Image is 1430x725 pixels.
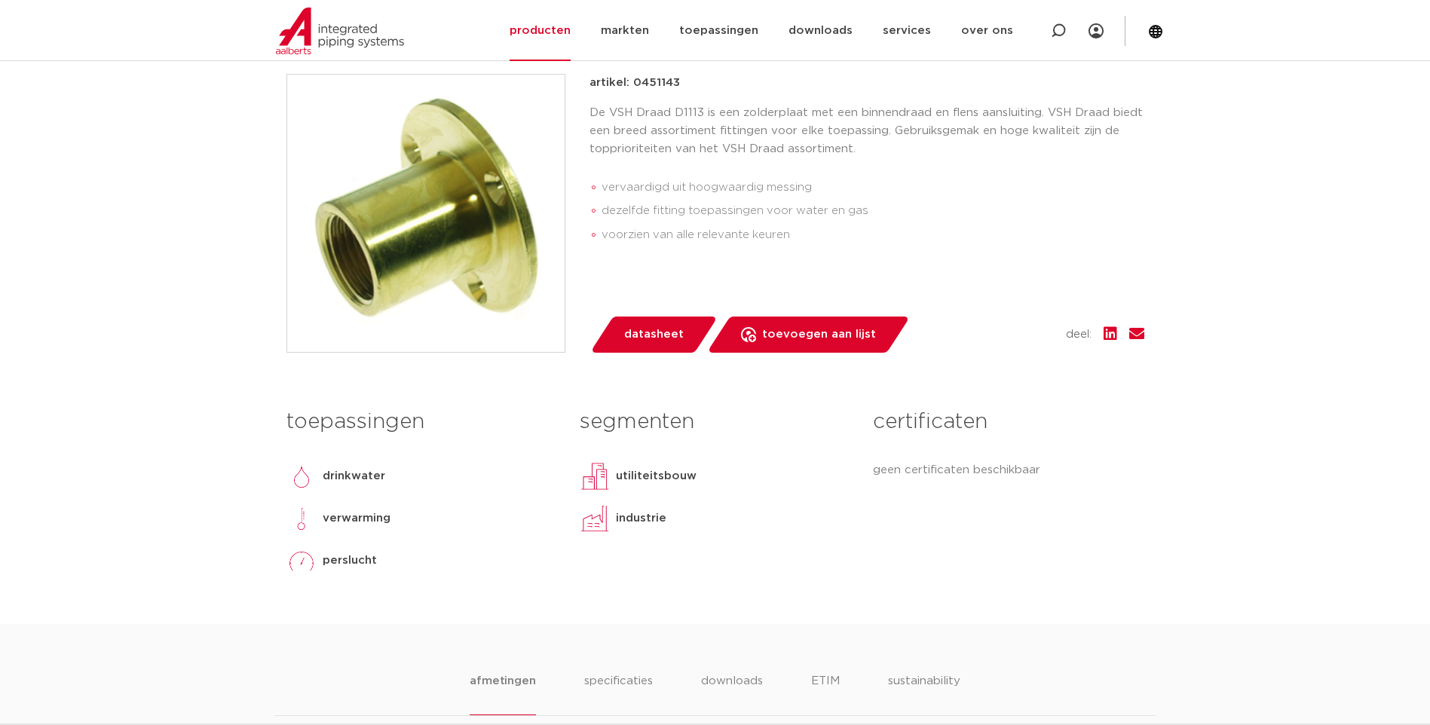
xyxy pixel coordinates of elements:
[287,75,565,352] img: Product Image for VSH Draad zolderplaat F G1/2"
[602,223,1144,247] li: voorzien van alle relevante keuren
[323,467,385,485] p: drinkwater
[580,407,850,437] h3: segmenten
[580,503,610,534] img: industrie
[286,503,317,534] img: verwarming
[470,672,535,715] li: afmetingen
[286,461,317,491] img: drinkwater
[873,407,1144,437] h3: certificaten
[323,552,377,570] p: perslucht
[602,176,1144,200] li: vervaardigd uit hoogwaardig messing
[616,509,666,528] p: industrie
[589,104,1144,158] p: De VSH Draad D1113 is een zolderplaat met een binnendraad en flens aansluiting. VSH Draad biedt e...
[701,672,763,715] li: downloads
[811,672,840,715] li: ETIM
[286,407,557,437] h3: toepassingen
[888,672,960,715] li: sustainability
[584,672,653,715] li: specificaties
[580,461,610,491] img: utiliteitsbouw
[624,323,684,347] span: datasheet
[1066,326,1092,344] span: deel:
[589,317,718,353] a: datasheet
[589,74,680,92] p: artikel: 0451143
[286,546,317,576] img: perslucht
[762,323,876,347] span: toevoegen aan lijst
[873,461,1144,479] p: geen certificaten beschikbaar
[616,467,697,485] p: utiliteitsbouw
[323,509,390,528] p: verwarming
[602,199,1144,223] li: dezelfde fitting toepassingen voor water en gas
